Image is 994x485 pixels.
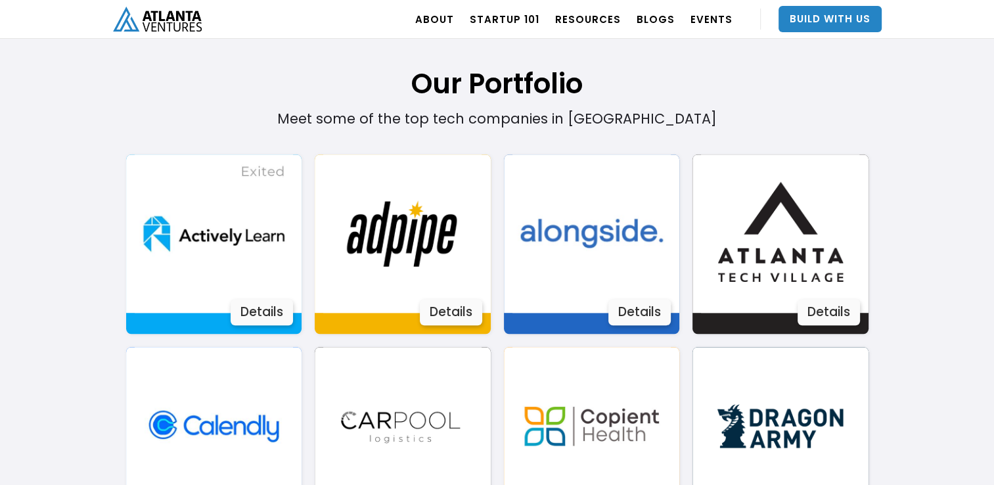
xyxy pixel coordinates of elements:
div: Details [420,299,482,325]
a: Startup 101 [470,1,539,37]
img: Image 3 [512,154,671,313]
img: Image 3 [135,154,293,313]
img: Image 3 [701,154,859,313]
img: Image 3 [323,154,482,313]
div: Details [608,299,671,325]
div: Details [231,299,293,325]
div: Details [798,299,860,325]
a: ABOUT [415,1,454,37]
a: RESOURCES [555,1,621,37]
a: Build With Us [779,6,882,32]
a: BLOGS [637,1,675,37]
a: EVENTS [690,1,733,37]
